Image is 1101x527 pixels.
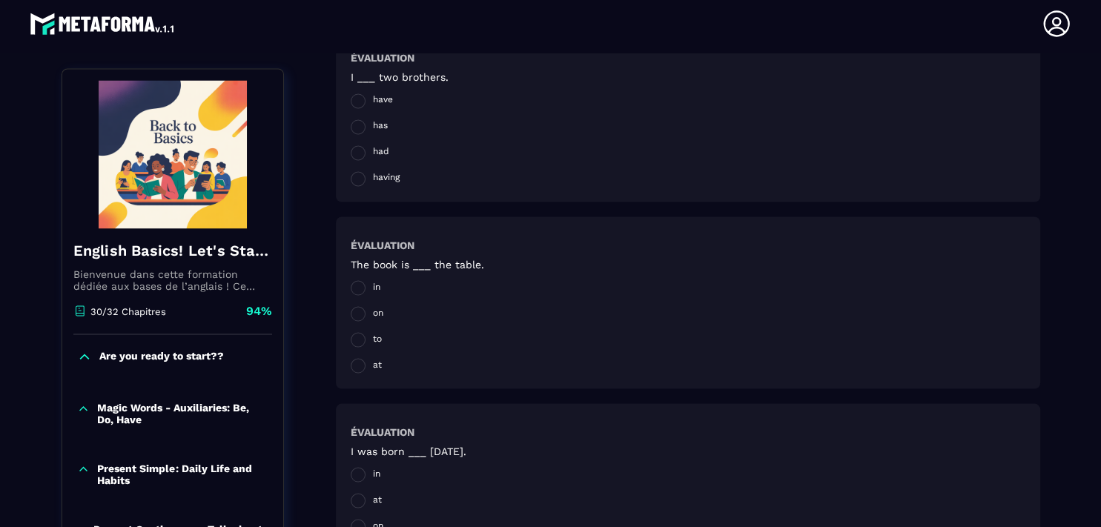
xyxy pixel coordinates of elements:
span: at [373,494,382,508]
span: has [373,120,388,135]
h6: Évaluation [351,239,414,251]
h6: Évaluation [351,52,414,64]
span: on [373,307,383,322]
h5: I was born ___ [DATE]. [351,445,466,457]
h5: The book is ___ the table. [351,258,484,270]
p: Present Simple: Daily Life and Habits [97,462,268,485]
span: at [373,359,382,374]
img: logo [30,9,176,39]
p: Bienvenue dans cette formation dédiée aux bases de l’anglais ! Ce module a été conçu pour les déb... [73,268,272,291]
p: 94% [246,302,272,319]
span: in [373,468,380,483]
span: having [373,172,400,187]
p: Magic Words - Auxiliaries: Be, Do, Have [97,401,268,425]
span: had [373,146,389,161]
h5: I ___ two brothers. [351,71,449,83]
span: have [373,94,393,109]
span: to [373,333,382,348]
p: 30/32 Chapitres [90,305,166,316]
h4: English Basics! Let's Start English. [73,239,272,260]
h6: Évaluation [351,425,414,437]
img: banner [73,80,272,228]
p: Are you ready to start?? [99,349,224,364]
span: in [373,281,380,296]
